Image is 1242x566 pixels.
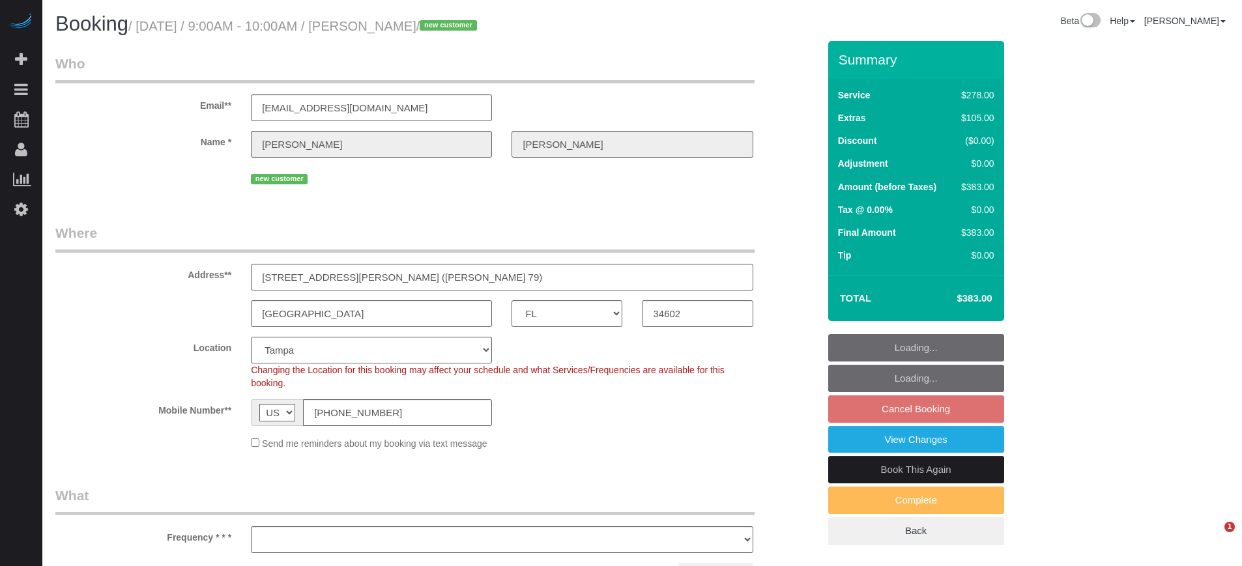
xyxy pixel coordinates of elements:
[840,292,872,304] strong: Total
[956,180,994,193] div: $383.00
[512,131,753,158] input: Last Name**
[838,89,871,102] label: Service
[838,111,866,124] label: Extras
[956,134,994,147] div: ($0.00)
[46,337,241,354] label: Location
[1198,522,1229,553] iframe: Intercom live chat
[303,399,492,426] input: Mobile Number**
[251,131,492,158] input: First Name**
[1224,522,1235,532] span: 1
[46,131,241,149] label: Name *
[828,456,1004,483] a: Book This Again
[55,54,755,83] legend: Who
[838,180,936,193] label: Amount (before Taxes)
[956,226,994,239] div: $383.00
[956,111,994,124] div: $105.00
[46,526,241,544] label: Frequency * * *
[956,203,994,216] div: $0.00
[828,426,1004,453] a: View Changes
[1079,13,1101,30] img: New interface
[956,157,994,170] div: $0.00
[420,20,476,31] span: new customer
[838,134,877,147] label: Discount
[642,300,753,327] input: Zip Code**
[839,52,998,67] h3: Summary
[956,249,994,262] div: $0.00
[828,517,1004,545] a: Back
[55,12,128,35] span: Booking
[838,226,896,239] label: Final Amount
[128,19,481,33] small: / [DATE] / 9:00AM - 10:00AM / [PERSON_NAME]
[917,293,992,304] h4: $383.00
[8,13,34,31] img: Automaid Logo
[838,203,893,216] label: Tax @ 0.00%
[416,19,481,33] span: /
[55,486,755,515] legend: What
[262,438,487,449] span: Send me reminders about my booking via text message
[251,174,308,184] span: new customer
[1110,16,1135,26] a: Help
[838,157,888,170] label: Adjustment
[251,365,725,388] span: Changing the Location for this booking may affect your schedule and what Services/Frequencies are...
[55,223,755,253] legend: Where
[956,89,994,102] div: $278.00
[46,399,241,417] label: Mobile Number**
[838,249,852,262] label: Tip
[1060,16,1101,26] a: Beta
[1144,16,1226,26] a: [PERSON_NAME]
